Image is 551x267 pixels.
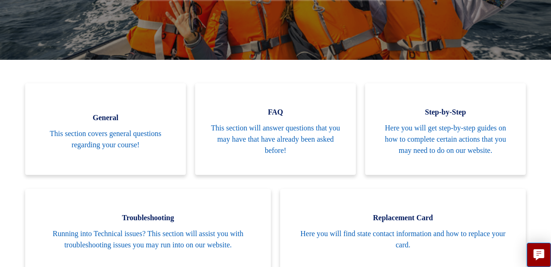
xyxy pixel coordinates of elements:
a: Step-by-Step Here you will get step-by-step guides on how to complete certain actions that you ma... [365,83,526,175]
span: Running into Technical issues? This section will assist you with troubleshooting issues you may r... [39,228,257,251]
span: Step-by-Step [379,107,512,118]
span: Replacement Card [294,212,512,224]
span: Here you will get step-by-step guides on how to complete certain actions that you may need to do ... [379,123,512,156]
span: This section covers general questions regarding your course! [39,128,172,151]
a: FAQ This section will answer questions that you may have that have already been asked before! [195,83,356,175]
span: This section will answer questions that you may have that have already been asked before! [209,123,342,156]
button: Live chat [527,243,551,267]
span: General [39,112,172,123]
span: Here you will find state contact information and how to replace your card. [294,228,512,251]
span: Troubleshooting [39,212,257,224]
span: FAQ [209,107,342,118]
a: General This section covers general questions regarding your course! [25,83,186,175]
